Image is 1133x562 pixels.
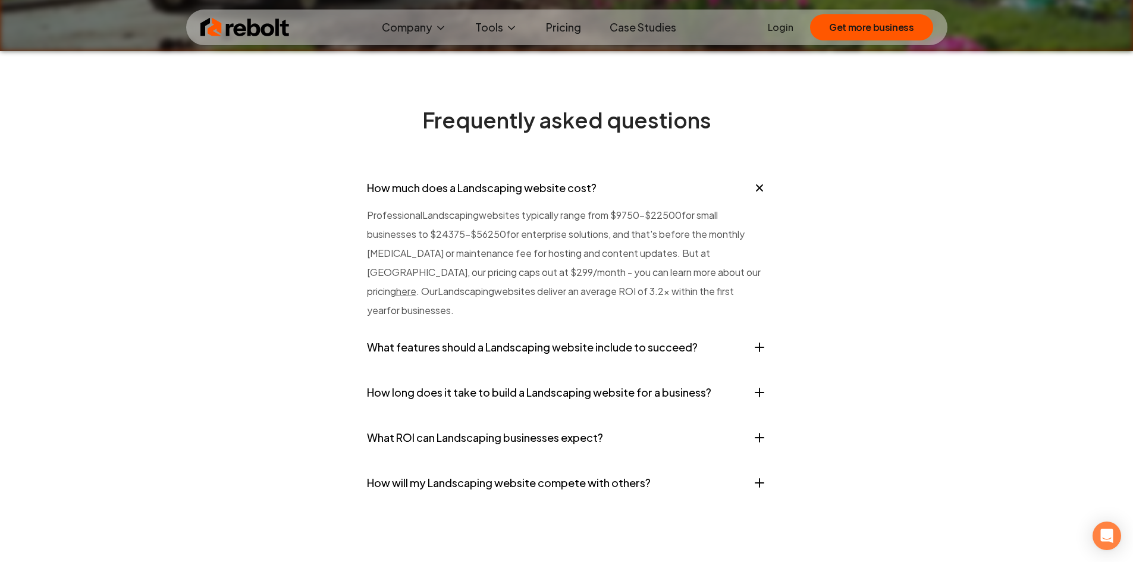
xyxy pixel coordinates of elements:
[1093,522,1121,550] div: Open Intercom Messenger
[600,15,686,39] a: Case Studies
[536,15,591,39] a: Pricing
[200,15,290,39] img: Rebolt Logo
[367,375,767,410] button: How long does it take to build a Landscaping website for a business?
[810,14,933,40] button: Get more business
[367,170,767,206] button: How much does a Landscaping website cost?
[466,15,527,39] button: Tools
[367,420,767,456] button: What ROI can Landscaping businesses expect?
[367,206,767,320] div: How much does a Landscaping website cost?
[367,108,767,132] h2: Frequently asked questions
[396,285,416,297] a: here
[367,329,767,365] button: What features should a Landscaping website include to succeed?
[768,20,793,34] a: Login
[367,465,767,501] button: How will my Landscaping website compete with others?
[372,15,456,39] button: Company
